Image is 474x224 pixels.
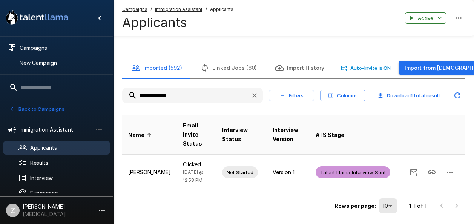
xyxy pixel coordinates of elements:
[334,202,376,210] p: Rows per page:
[222,126,261,144] span: Interview Status
[273,126,304,144] span: Interview Version
[316,169,390,176] span: Talent Llama Interview Sent
[183,121,210,148] span: Email Invite Status
[128,169,171,176] p: [PERSON_NAME]
[273,169,304,176] p: Version 1
[405,169,423,175] span: Send Invitation
[320,90,365,101] button: Columns
[371,90,447,101] button: Download1 total result
[409,202,426,210] p: 1–1 of 1
[339,62,393,74] button: Auto-Invite is ON
[405,12,446,24] button: Active
[122,15,233,31] h4: Applicants
[183,169,204,183] span: [DATE] @ 12:58 PM
[266,57,333,78] button: Import History
[423,169,441,175] span: Copy Interview Link
[316,130,344,140] span: ATS Stage
[269,90,314,101] button: Filters
[183,161,210,168] p: Clicked
[128,130,154,140] span: Name
[191,57,266,78] button: Linked Jobs (60)
[379,198,397,213] div: 10
[450,88,465,103] button: Updated Today - 2:21 PM
[122,57,191,78] button: Imported (592)
[222,169,258,176] span: Not Started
